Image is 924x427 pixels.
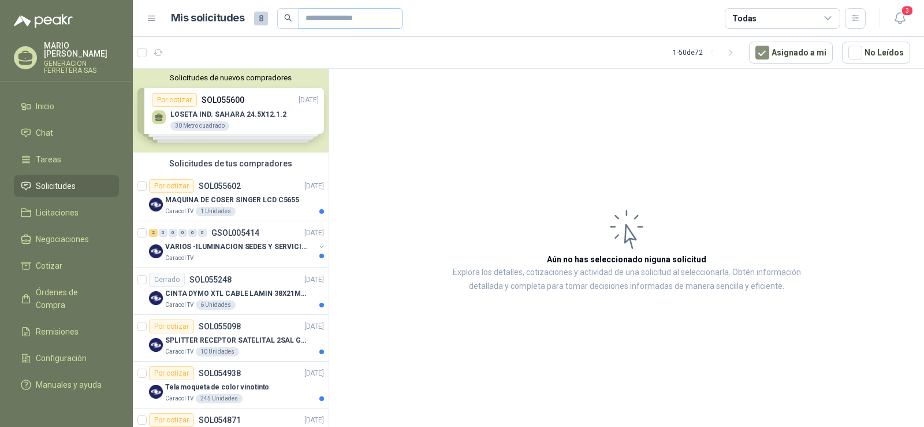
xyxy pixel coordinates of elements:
img: Company Logo [149,338,163,352]
img: Company Logo [149,385,163,399]
span: Órdenes de Compra [36,286,108,311]
div: 1 - 50 de 72 [673,43,740,62]
p: SOL055098 [199,322,241,331]
div: 0 [159,229,167,237]
p: SPLITTER RECEPTOR SATELITAL 2SAL GT-SP21 [165,335,309,346]
a: Solicitudes [14,175,119,197]
button: No Leídos [842,42,910,64]
button: Asignado a mi [749,42,833,64]
a: Configuración [14,347,119,369]
span: 3 [901,5,914,16]
p: GSOL005414 [211,229,259,237]
p: SOL055602 [199,182,241,190]
div: 0 [178,229,187,237]
div: 245 Unidades [196,394,243,403]
p: SOL054938 [199,369,241,377]
a: Por cotizarSOL055098[DATE] Company LogoSPLITTER RECEPTOR SATELITAL 2SAL GT-SP21Caracol TV10 Unidades [133,315,329,362]
p: [DATE] [304,228,324,239]
a: CerradoSOL055248[DATE] Company LogoCINTA DYMO XTL CABLE LAMIN 38X21MMBLANCOCaracol TV6 Unidades [133,268,329,315]
button: 3 [889,8,910,29]
span: Remisiones [36,325,79,338]
p: [DATE] [304,368,324,379]
a: Cotizar [14,255,119,277]
a: Licitaciones [14,202,119,224]
h3: Aún no has seleccionado niguna solicitud [547,253,706,266]
p: [DATE] [304,181,324,192]
a: Órdenes de Compra [14,281,119,316]
div: Solicitudes de nuevos compradoresPor cotizarSOL055600[DATE] LOSETA IND. SAHARA 24.5X12.1.230 Metr... [133,69,329,153]
p: VARIOS -ILUMINACION SEDES Y SERVICIOS [165,242,309,253]
h1: Mis solicitudes [171,10,245,27]
span: Configuración [36,352,87,365]
span: Solicitudes [36,180,76,192]
p: MAQUINA DE COSER SINGER LCD C5655 [165,195,299,206]
p: [DATE] [304,415,324,426]
p: MARIO [PERSON_NAME] [44,42,119,58]
div: 0 [198,229,207,237]
span: Licitaciones [36,206,79,219]
div: 0 [188,229,197,237]
a: Inicio [14,95,119,117]
a: Por cotizarSOL054938[DATE] Company LogoTela moqueta de color vinotintoCaracol TV245 Unidades [133,362,329,409]
div: Por cotizar [149,413,194,427]
button: Solicitudes de nuevos compradores [137,73,324,82]
p: Caracol TV [165,300,193,310]
span: Negociaciones [36,233,89,246]
a: Tareas [14,148,119,170]
p: Caracol TV [165,254,193,263]
div: Cerrado [149,273,185,287]
div: Solicitudes de tus compradores [133,153,329,174]
p: Explora los detalles, cotizaciones y actividad de una solicitud al seleccionarla. Obtén informaci... [445,266,808,294]
a: 2 0 0 0 0 0 GSOL005414[DATE] Company LogoVARIOS -ILUMINACION SEDES Y SERVICIOSCaracol TV [149,226,326,263]
p: [DATE] [304,274,324,285]
p: SOL055248 [189,276,232,284]
div: 10 Unidades [196,347,239,357]
p: Caracol TV [165,347,193,357]
p: Tela moqueta de color vinotinto [165,382,269,393]
span: Tareas [36,153,61,166]
a: Remisiones [14,321,119,343]
p: CINTA DYMO XTL CABLE LAMIN 38X21MMBLANCO [165,288,309,299]
img: Company Logo [149,291,163,305]
a: Por cotizarSOL055602[DATE] Company LogoMAQUINA DE COSER SINGER LCD C5655Caracol TV1 Unidades [133,174,329,221]
p: Caracol TV [165,394,193,403]
div: Todas [732,12,757,25]
div: Por cotizar [149,366,194,380]
span: Cotizar [36,259,62,272]
div: 0 [169,229,177,237]
p: GENERACION FERRETERA SAS [44,60,119,74]
span: Manuales y ayuda [36,378,102,391]
div: Por cotizar [149,320,194,333]
span: Inicio [36,100,54,113]
div: 6 Unidades [196,300,236,310]
span: search [284,14,292,22]
a: Manuales y ayuda [14,374,119,396]
a: Chat [14,122,119,144]
img: Company Logo [149,198,163,211]
div: 2 [149,229,158,237]
p: SOL054871 [199,416,241,424]
img: Company Logo [149,244,163,258]
span: Chat [36,127,53,139]
div: 1 Unidades [196,207,236,216]
div: Por cotizar [149,179,194,193]
span: 8 [254,12,268,25]
a: Negociaciones [14,228,119,250]
img: Logo peakr [14,14,73,28]
p: Caracol TV [165,207,193,216]
p: [DATE] [304,321,324,332]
